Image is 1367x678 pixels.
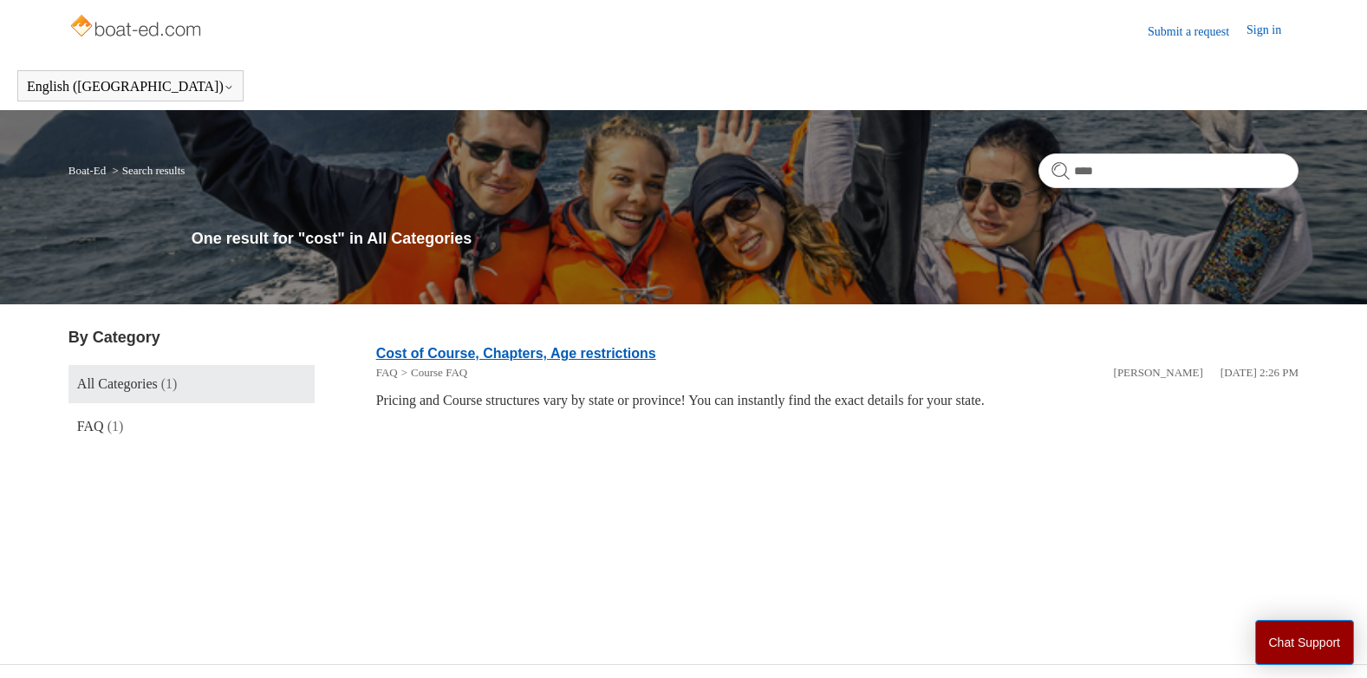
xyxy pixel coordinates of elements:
[1148,23,1247,41] a: Submit a request
[68,326,315,349] h3: By Category
[192,227,1299,251] h1: One result for "cost" in All Categories
[1221,366,1299,379] time: 05/09/2024, 14:26
[376,366,398,379] a: FAQ
[107,419,124,434] span: (1)
[68,10,206,45] img: Boat-Ed Help Center home page
[1114,364,1203,381] li: [PERSON_NAME]
[376,346,656,361] a: Cost of Course, Chapters, Age restrictions
[108,164,185,177] li: Search results
[77,376,158,391] span: All Categories
[68,164,106,177] a: Boat-Ed
[161,376,178,391] span: (1)
[68,164,109,177] li: Boat-Ed
[398,364,467,381] li: Course FAQ
[27,79,234,95] button: English ([GEOGRAPHIC_DATA])
[411,366,467,379] a: Course FAQ
[68,365,315,403] a: All Categories (1)
[68,407,315,446] a: FAQ (1)
[376,390,1299,411] div: Pricing and Course structures vary by state or province! You can instantly find the exact details...
[77,419,104,434] span: FAQ
[1038,153,1299,188] input: Search
[376,364,398,381] li: FAQ
[1247,21,1299,42] a: Sign in
[1255,620,1355,665] button: Chat Support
